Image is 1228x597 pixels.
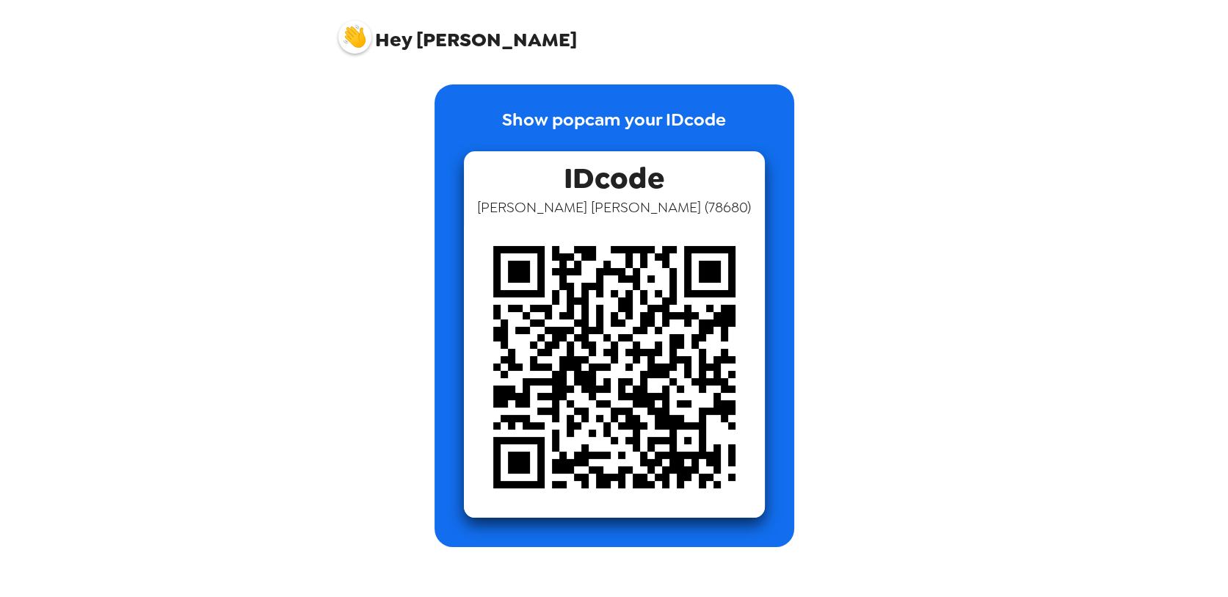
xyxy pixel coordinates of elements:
p: Show popcam your IDcode [502,106,726,151]
span: IDcode [564,151,664,198]
span: Hey [375,26,412,53]
img: profile pic [338,21,371,54]
span: [PERSON_NAME] [338,13,577,50]
img: qr code [464,217,765,518]
span: [PERSON_NAME] [PERSON_NAME] ( 78680 ) [477,198,751,217]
